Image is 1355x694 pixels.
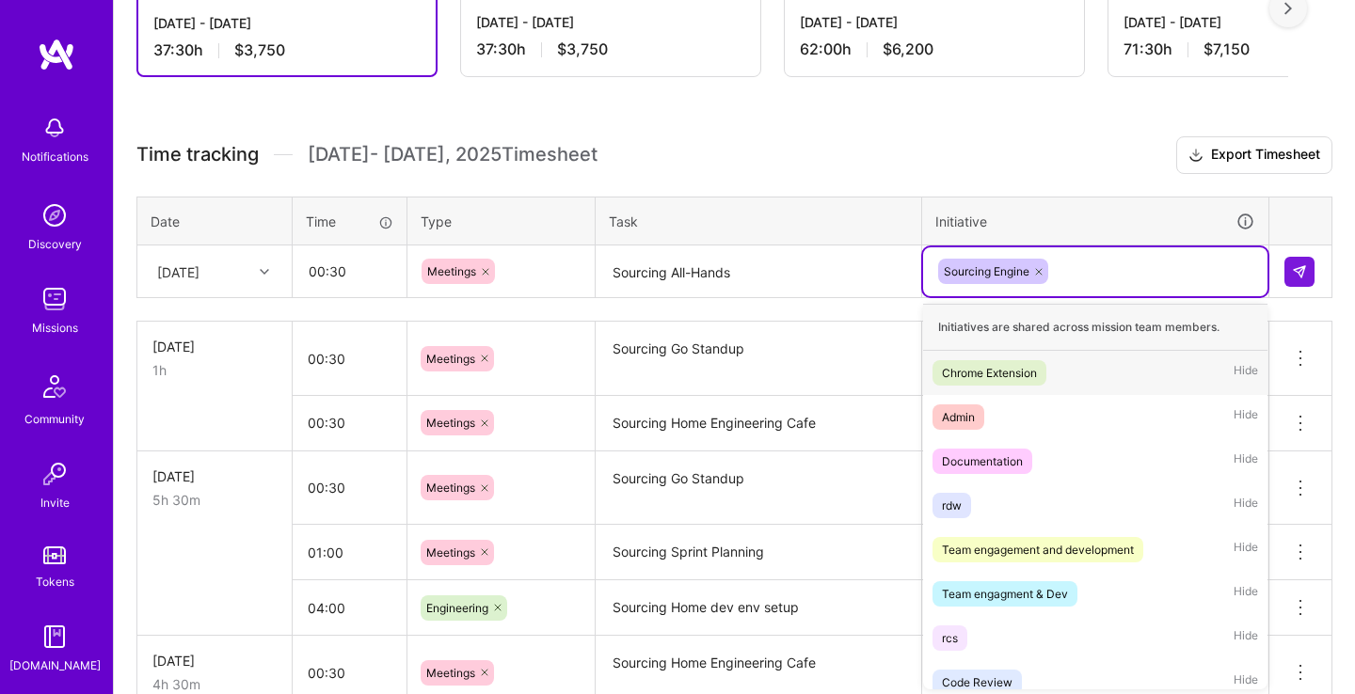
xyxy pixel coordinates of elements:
[153,40,421,60] div: 37:30 h
[426,481,475,495] span: Meetings
[1176,136,1332,174] button: Export Timesheet
[308,143,598,166] span: [DATE] - [DATE] , 2025 Timesheet
[942,672,1012,692] div: Code Review
[598,323,919,394] textarea: Sourcing Go Standup
[426,352,475,366] span: Meetings
[293,334,406,384] input: HH:MM
[476,12,745,32] div: [DATE] - [DATE]
[9,655,101,675] div: [DOMAIN_NAME]
[306,212,393,231] div: Time
[598,247,919,297] textarea: Sourcing All-Hands
[36,197,73,234] img: discovery
[1234,404,1258,430] span: Hide
[426,666,475,680] span: Meetings
[800,12,1069,32] div: [DATE] - [DATE]
[407,197,596,245] th: Type
[293,583,406,633] input: HH:MM
[24,409,85,429] div: Community
[426,601,488,615] span: Engineering
[152,674,277,694] div: 4h 30m
[152,651,277,670] div: [DATE]
[293,398,406,448] input: HH:MM
[293,528,406,577] input: HH:MM
[942,407,975,427] div: Admin
[28,234,82,254] div: Discovery
[36,455,73,493] img: Invite
[38,38,75,71] img: logo
[32,364,77,409] img: Community
[883,39,933,59] span: $6,200
[157,261,199,281] div: [DATE]
[1234,625,1258,651] span: Hide
[942,363,1037,383] div: Chrome Extension
[36,572,74,591] div: Tokens
[598,527,919,578] textarea: Sourcing Sprint Planning
[1188,146,1204,166] i: icon Download
[1284,257,1316,287] div: null
[944,264,1029,278] span: Sourcing Engine
[36,618,73,655] img: guide book
[152,490,277,510] div: 5h 30m
[942,584,1068,604] div: Team engagment & Dev
[1234,493,1258,518] span: Hide
[1284,2,1292,15] img: right
[476,39,745,59] div: 37:30 h
[260,267,269,276] i: icon Chevron
[1234,581,1258,607] span: Hide
[152,360,277,380] div: 1h
[942,540,1134,560] div: Team engagement and development
[137,197,293,245] th: Date
[923,304,1267,351] div: Initiatives are shared across mission team members.
[294,246,406,296] input: HH:MM
[22,147,88,166] div: Notifications
[1292,264,1307,279] img: Submit
[427,264,476,278] span: Meetings
[136,143,259,166] span: Time tracking
[1234,537,1258,562] span: Hide
[40,493,70,513] div: Invite
[942,496,962,515] div: rdw
[598,582,919,634] textarea: Sourcing Home dev env setup
[426,545,475,560] span: Meetings
[598,398,919,450] textarea: Sourcing Home Engineering Cafe
[32,318,78,338] div: Missions
[942,628,958,648] div: rcs
[1234,449,1258,474] span: Hide
[36,109,73,147] img: bell
[935,211,1255,232] div: Initiative
[43,546,66,564] img: tokens
[152,466,277,486] div: [DATE]
[942,451,1023,471] div: Documentation
[596,197,922,245] th: Task
[234,40,285,60] span: $3,750
[426,416,475,430] span: Meetings
[598,453,919,524] textarea: Sourcing Go Standup
[800,39,1069,59] div: 62:00 h
[153,13,421,33] div: [DATE] - [DATE]
[1234,360,1258,386] span: Hide
[152,337,277,356] div: [DATE]
[557,39,608,59] span: $3,750
[36,280,73,318] img: teamwork
[1204,39,1250,59] span: $7,150
[293,463,406,513] input: HH:MM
